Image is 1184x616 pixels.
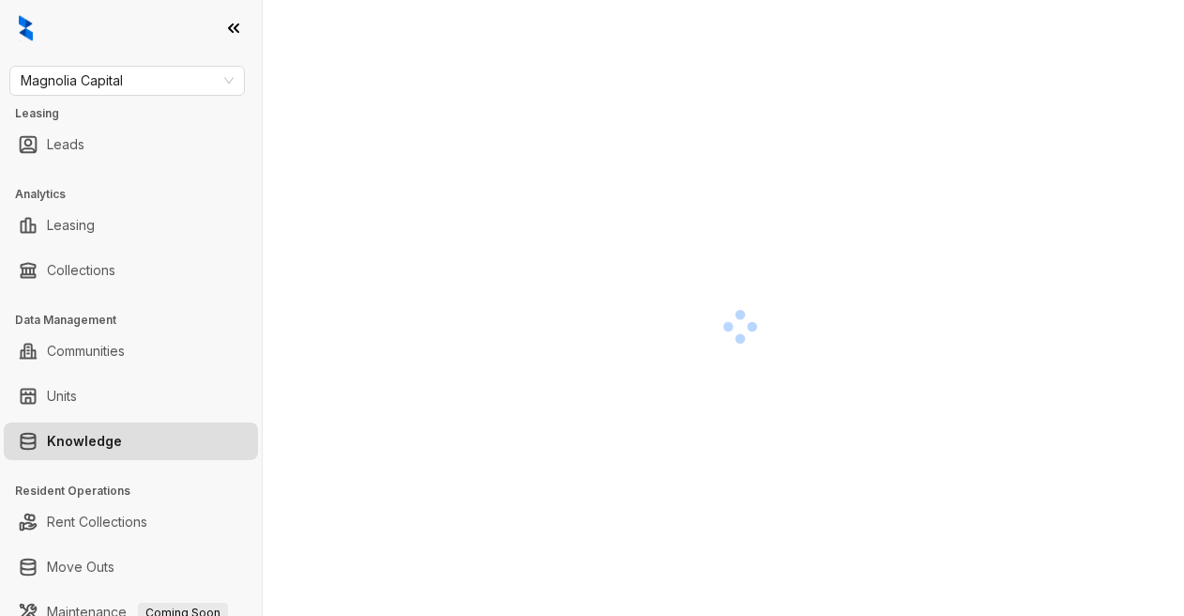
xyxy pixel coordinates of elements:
a: Units [47,377,77,415]
a: Leads [47,126,84,163]
img: logo [19,15,33,41]
li: Leasing [4,207,258,244]
li: Knowledge [4,423,258,460]
h3: Leasing [15,105,262,122]
a: Rent Collections [47,503,147,541]
a: Communities [47,332,125,370]
h3: Data Management [15,312,262,329]
a: Leasing [47,207,95,244]
h3: Analytics [15,186,262,203]
a: Move Outs [47,548,114,586]
span: Magnolia Capital [21,67,234,95]
li: Move Outs [4,548,258,586]
li: Leads [4,126,258,163]
h3: Resident Operations [15,483,262,500]
li: Communities [4,332,258,370]
li: Units [4,377,258,415]
a: Collections [47,252,115,289]
a: Knowledge [47,423,122,460]
li: Rent Collections [4,503,258,541]
li: Collections [4,252,258,289]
